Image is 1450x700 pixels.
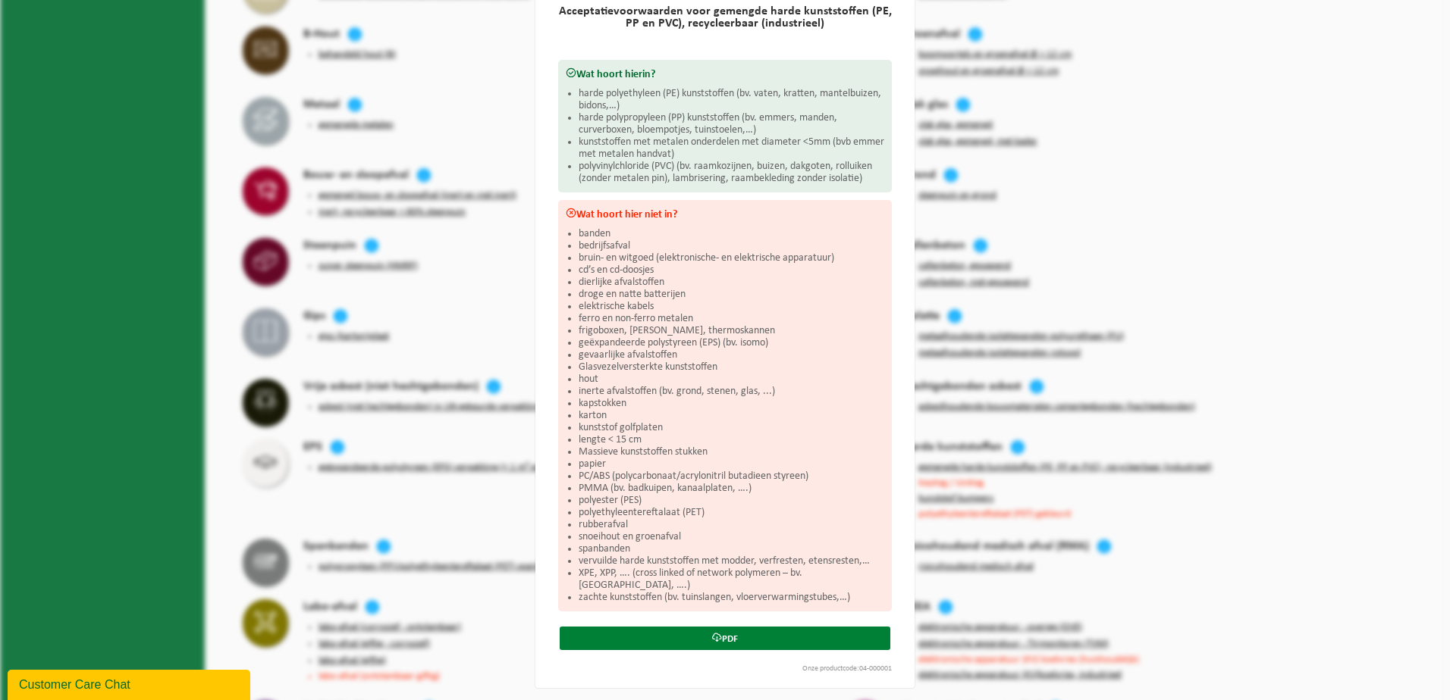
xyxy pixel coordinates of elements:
li: zachte kunststoffen (bv. tuinslangen, vloerverwarmingstubes,…) [579,592,884,604]
li: PMMA (bv. badkuipen, kanaalplaten, ….) [579,483,884,495]
li: papier [579,458,884,470]
li: kunststoffen met metalen onderdelen met diameter <5mm (bvb emmer met metalen handvat) [579,136,884,161]
li: polyethyleentereftalaat (PET) [579,507,884,519]
li: hout [579,373,884,386]
li: rubberafval [579,519,884,531]
li: snoeihout en groenafval [579,531,884,543]
a: PDF [560,627,890,650]
div: Onze productcode:04-000001 [551,665,899,673]
iframe: chat widget [8,667,253,700]
li: bedrijfsafval [579,240,884,252]
li: polyester (PES) [579,495,884,507]
li: vervuilde harde kunststoffen met modder, verfresten, etensresten,… [579,555,884,567]
li: bruin- en witgoed (elektronische- en elektrische apparatuur) [579,252,884,264]
h2: Acceptatievoorwaarden voor gemengde harde kunststoffen (PE, PP en PVC), recycleerbaar (industrieel) [558,5,892,30]
li: XPE, XPP, …. (cross linked of network polymeren – bv. [GEOGRAPHIC_DATA], ….) [579,567,884,592]
li: dierlijke afvalstoffen [579,277,884,289]
li: polyvinylchloride (PVC) (bv. raamkozijnen, buizen, dakgoten, rolluiken (zonder metalen pin), lamb... [579,161,884,185]
li: spanbanden [579,543,884,555]
li: kunststof golfplaten [579,422,884,434]
li: geëxpandeerde polystyreen (EPS) (bv. isomo) [579,337,884,349]
li: droge en natte batterijen [579,289,884,301]
li: elektrische kabels [579,301,884,313]
h3: Wat hoort hier niet in? [566,208,884,220]
li: frigoboxen, [PERSON_NAME], thermoskannen [579,325,884,337]
li: PC/ABS (polycarbonaat/acrylonitril butadieen styreen) [579,470,884,483]
li: harde polypropyleen (PP) kunststoffen (bv. emmers, manden, curverboxen, bloempotjes, tuinstoelen,…) [579,112,884,136]
li: karton [579,410,884,422]
li: kapstokken [579,398,884,410]
li: harde polyethyleen (PE) kunststoffen (bv. vaten, kratten, mantelbuizen, bidons,…) [579,88,884,112]
li: Massieve kunststoffen stukken [579,446,884,458]
li: gevaarlijke afvalstoffen [579,349,884,361]
li: Glasvezelversterkte kunststoffen [579,361,884,373]
li: banden [579,228,884,240]
li: ferro en non-ferro metalen [579,313,884,325]
li: lengte < 15 cm [579,434,884,446]
li: inerte afvalstoffen (bv. grond, stenen, glas, ...) [579,386,884,398]
h3: Wat hoort hierin? [566,67,884,80]
li: cd’s en cd-doosjes [579,264,884,277]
